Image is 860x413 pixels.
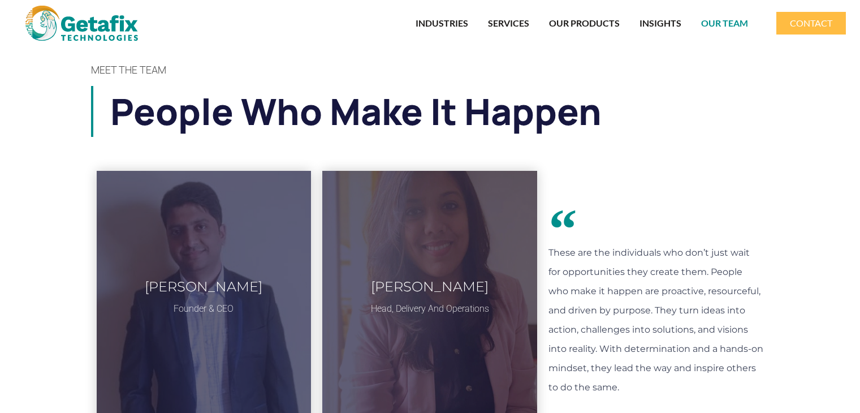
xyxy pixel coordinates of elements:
a: OUR TEAM [701,10,748,36]
span: CONTACT [790,19,832,28]
h1: People who make it happen [110,86,770,137]
a: INSIGHTS [639,10,681,36]
a: OUR PRODUCTS [549,10,620,36]
img: web and mobile application development company [25,6,138,41]
a: INDUSTRIES [416,10,468,36]
a: CONTACT [776,12,846,35]
h4: MEET THE TEAM [91,64,770,75]
p: These are the individuals who don’t just wait for opportunities they create them. People who make... [548,243,763,397]
nav: Menu [169,10,748,36]
a: SERVICES [488,10,529,36]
